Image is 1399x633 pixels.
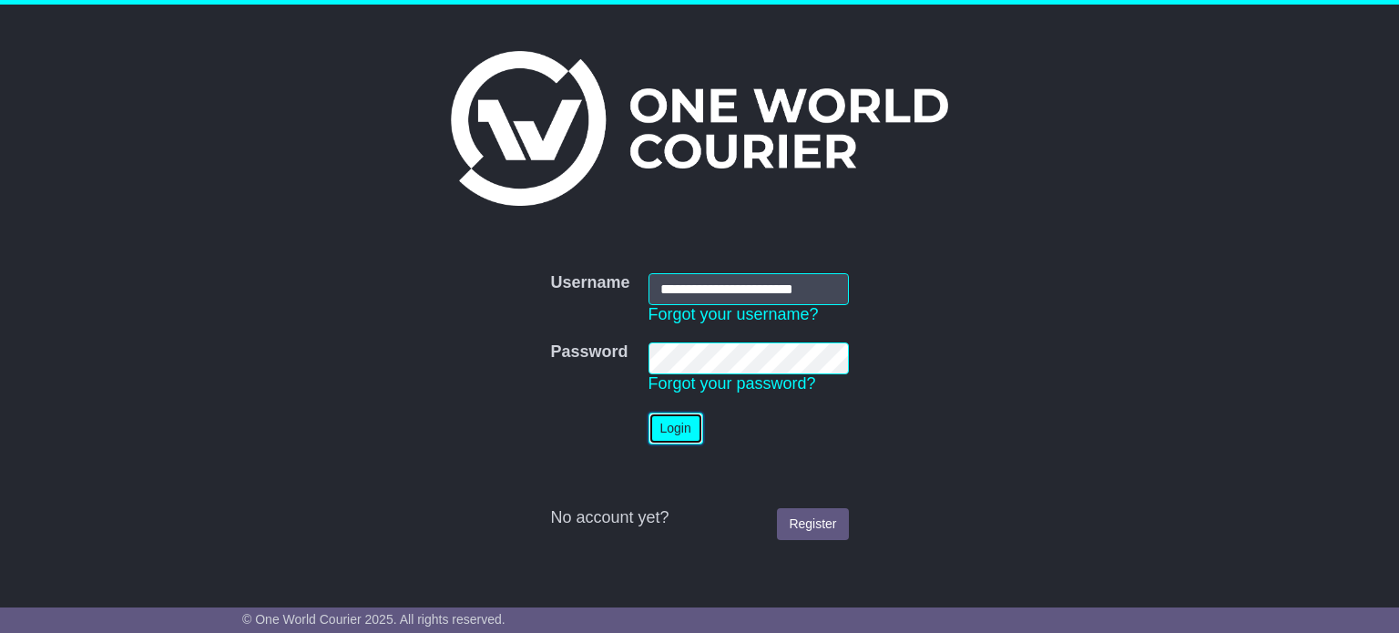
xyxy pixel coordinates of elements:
label: Password [550,342,628,362]
img: One World [451,51,948,206]
span: © One World Courier 2025. All rights reserved. [242,612,505,627]
a: Forgot your username? [648,305,819,323]
button: Login [648,413,703,444]
label: Username [550,273,629,293]
a: Forgot your password? [648,374,816,393]
a: Register [777,508,848,540]
div: No account yet? [550,508,848,528]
